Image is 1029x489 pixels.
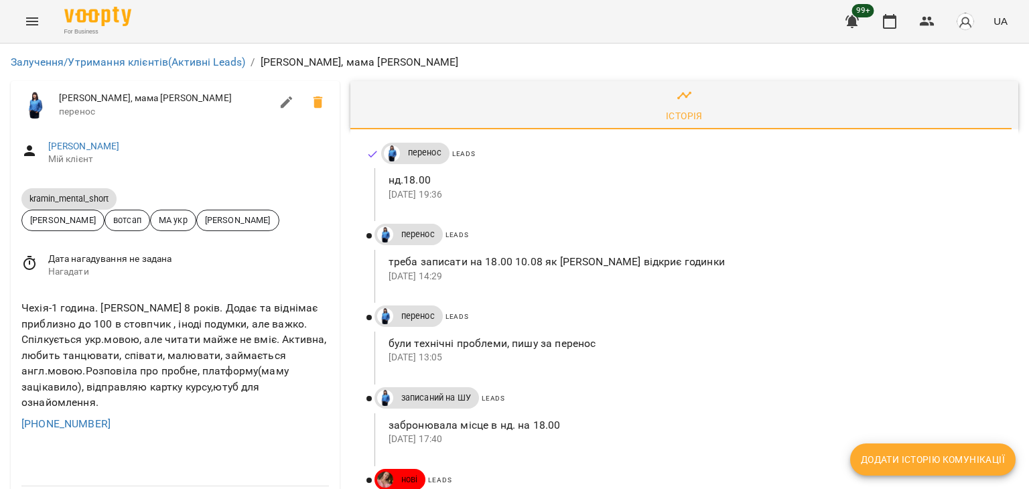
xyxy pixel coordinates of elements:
[393,310,443,322] span: перенос
[151,214,196,226] span: МА укр
[374,472,393,488] a: ДТ Бойко Юлія\укр.мов\шч \ма\укр мова\математика https://us06web.zoom.us/j/84886035086
[861,451,1005,468] span: Додати історію комунікації
[377,226,393,242] img: Дащенко Аня
[48,153,329,166] span: Мій клієнт
[374,390,393,406] a: Дащенко Аня
[64,27,131,36] span: For Business
[381,145,400,161] a: Дащенко Аня
[850,443,1016,476] button: Додати історію комунікації
[666,108,703,124] div: Історія
[261,54,459,70] p: [PERSON_NAME], мама [PERSON_NAME]
[393,228,443,240] span: перенос
[11,56,245,68] a: Залучення/Утримання клієнтів(Активні Leads)
[389,417,997,433] p: забронювала місце в нд. на 18.00
[105,214,149,226] span: вотсап
[445,231,469,238] span: Leads
[389,433,997,446] p: [DATE] 17:40
[428,476,452,484] span: Leads
[64,7,131,26] img: Voopty Logo
[389,270,997,283] p: [DATE] 14:29
[389,188,997,202] p: [DATE] 19:36
[48,253,329,266] span: Дата нагадування не задана
[377,308,393,324] img: Дащенко Аня
[852,4,874,17] span: 99+
[22,214,104,226] span: [PERSON_NAME]
[400,147,450,159] span: перенос
[21,417,111,430] a: [PHONE_NUMBER]
[389,351,997,364] p: [DATE] 13:05
[956,12,975,31] img: avatar_s.png
[452,150,476,157] span: Leads
[482,395,505,402] span: Leads
[389,336,997,352] p: були технічні проблеми, пишу за перенос
[16,5,48,38] button: Menu
[988,9,1013,33] button: UA
[445,313,469,320] span: Leads
[197,214,279,226] span: [PERSON_NAME]
[389,172,997,188] p: нд.18.00
[19,297,332,413] div: Чехія-1 година. [PERSON_NAME] 8 років. Додає та віднімає приблизно до 100 в стовпчик , іноді поду...
[59,92,271,105] span: [PERSON_NAME], мама [PERSON_NAME]
[48,141,120,151] a: [PERSON_NAME]
[393,392,479,404] span: записаний на ШУ
[21,92,48,119] img: Дащенко Аня
[993,14,1008,28] span: UA
[374,226,393,242] a: Дащенко Аня
[374,308,393,324] a: Дащенко Аня
[59,105,271,119] span: перенос
[384,145,400,161] img: Дащенко Аня
[377,472,393,488] img: ДТ Бойко Юлія\укр.мов\шч \ма\укр мова\математика https://us06web.zoom.us/j/84886035086
[377,390,393,406] img: Дащенко Аня
[251,54,255,70] li: /
[21,193,117,204] span: kramin_mental_short
[48,265,329,279] span: Нагадати
[11,54,1018,70] nav: breadcrumb
[389,254,997,270] p: треба записати на 18.00 10.08 як [PERSON_NAME] відкриє годинки
[393,474,426,486] span: нові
